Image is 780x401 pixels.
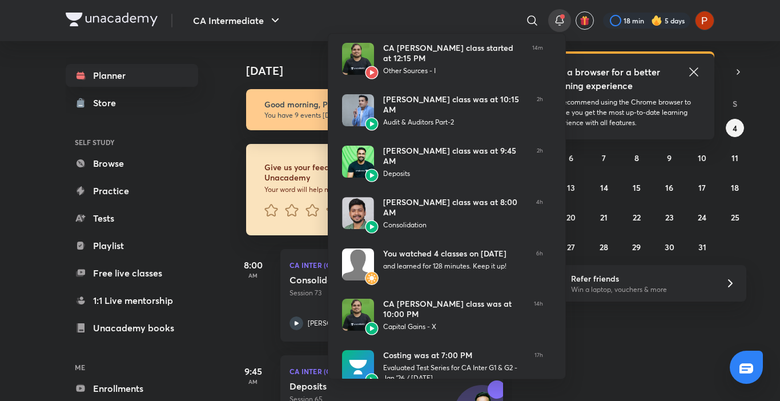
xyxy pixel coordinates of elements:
img: Avatar [342,43,374,75]
img: Avatar [342,146,374,178]
div: Costing was at 7:00 PM [383,350,525,360]
a: AvatarAvatarCosting was at 7:00 PMEvaluated Test Series for CA Inter G1 & G2 - Jan '26 / [DATE]17h [328,341,557,392]
div: Deposits [383,169,528,179]
img: Avatar [342,197,374,229]
span: 17h [534,350,543,383]
div: Consolidation [383,220,527,230]
img: Avatar [365,373,379,387]
div: Other Sources - I [383,66,523,76]
div: CA [PERSON_NAME] class started at 12:15 PM [383,43,523,63]
img: Avatar [365,117,379,131]
img: Avatar [365,169,379,182]
div: CA [PERSON_NAME] class was at 10:00 PM [383,299,525,319]
a: AvatarAvatarYou watched 4 classes on [DATE]and learned for 128 minutes. Keep it up!6h [328,239,557,290]
span: 4h [536,197,543,230]
span: 14h [534,299,543,332]
img: Avatar [365,66,379,79]
a: AvatarAvatarCA [PERSON_NAME] class was at 10:00 PMCapital Gains - X14h [328,290,557,341]
span: 6h [536,248,543,280]
div: Evaluated Test Series for CA Inter G1 & G2 - Jan '26 / [DATE] [383,363,525,383]
div: [PERSON_NAME] class was at 9:45 AM [383,146,528,166]
span: 2h [537,146,543,179]
span: 2h [537,94,543,127]
div: Capital Gains - X [383,322,525,332]
img: Avatar [342,299,374,331]
img: Avatar [342,350,374,382]
img: Avatar [365,322,379,335]
div: [PERSON_NAME] class was at 8:00 AM [383,197,527,218]
div: and learned for 128 minutes. Keep it up! [383,261,527,271]
div: Audit & Auditors Part-2 [383,117,528,127]
img: Avatar [342,248,374,280]
img: Avatar [365,220,379,234]
div: You watched 4 classes on [DATE] [383,248,527,259]
div: [PERSON_NAME] class was at 10:15 AM [383,94,528,115]
img: Avatar [365,271,379,285]
img: Avatar [342,94,374,126]
a: AvatarAvatar[PERSON_NAME] class was at 8:00 AMConsolidation4h [328,188,557,239]
a: AvatarAvatar[PERSON_NAME] class was at 9:45 AMDeposits2h [328,137,557,188]
a: AvatarAvatar[PERSON_NAME] class was at 10:15 AMAudit & Auditors Part-22h [328,85,557,137]
span: 14m [532,43,543,76]
a: AvatarAvatarCA [PERSON_NAME] class started at 12:15 PMOther Sources - I14m [328,34,557,85]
